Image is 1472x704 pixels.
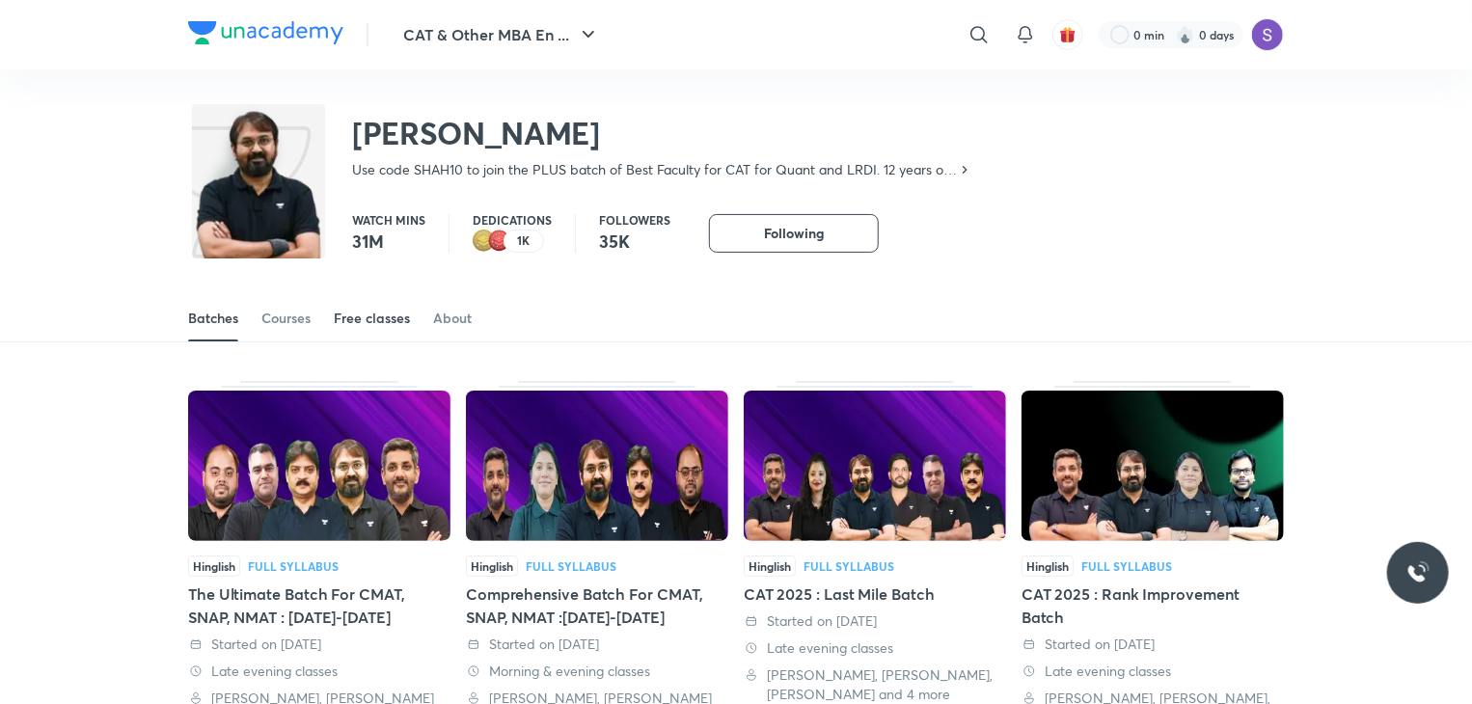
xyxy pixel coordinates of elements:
div: Comprehensive Batch For CMAT, SNAP, NMAT :[DATE]-[DATE] [466,582,728,629]
div: Late evening classes [188,662,450,681]
img: Sapara Premji [1251,18,1284,51]
img: educator badge1 [488,230,511,253]
div: Free classes [334,309,410,328]
img: Thumbnail [744,391,1006,541]
div: Started on 4 Aug 2025 [744,611,1006,631]
h2: [PERSON_NAME] [352,114,972,152]
button: avatar [1052,19,1083,50]
div: Batches [188,309,238,328]
span: Hinglish [188,555,240,577]
div: Full Syllabus [248,560,339,572]
a: About [433,295,472,341]
p: 1K [518,234,531,248]
p: Watch mins [352,214,425,226]
img: streak [1176,25,1195,44]
span: Hinglish [744,555,796,577]
div: Morning & evening classes [466,662,728,681]
button: Following [709,214,879,253]
img: class [192,108,325,293]
div: The Ultimate Batch For CMAT, SNAP, NMAT : [DATE]-[DATE] [188,582,450,629]
img: Thumbnail [466,391,728,541]
img: avatar [1059,26,1077,43]
a: Free classes [334,295,410,341]
div: Started on 13 Jul 2025 [1022,635,1284,654]
p: Followers [599,214,670,226]
div: Late evening classes [1022,662,1284,681]
p: 35K [599,230,670,253]
div: Full Syllabus [1081,560,1172,572]
div: Courses [261,309,311,328]
div: Lokesh Agarwal, Ravi Kumar, Saral Nashier and 4 more [744,665,1006,704]
div: Full Syllabus [804,560,894,572]
div: CAT 2025 : Rank Improvement Batch [1022,582,1284,629]
p: 31M [352,230,425,253]
img: Thumbnail [1022,391,1284,541]
div: Full Syllabus [526,560,616,572]
div: Started on 18 Aug 2025 [466,635,728,654]
a: Batches [188,295,238,341]
p: Dedications [473,214,552,226]
div: About [433,309,472,328]
span: Hinglish [466,555,518,577]
a: Company Logo [188,21,343,49]
img: educator badge2 [473,230,496,253]
span: Following [764,224,824,243]
img: ttu [1406,561,1430,584]
div: CAT 2025 : Last Mile Batch [744,582,1006,606]
span: Hinglish [1022,555,1074,577]
div: Late evening classes [744,638,1006,658]
p: Use code SHAH10 to join the PLUS batch of Best Faculty for CAT for Quant and LRDI. 12 years of Te... [352,160,957,179]
img: Company Logo [188,21,343,44]
a: Courses [261,295,311,341]
div: Started on 23 Sep 2025 [188,635,450,654]
img: Thumbnail [188,391,450,541]
button: CAT & Other MBA En ... [392,15,612,54]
